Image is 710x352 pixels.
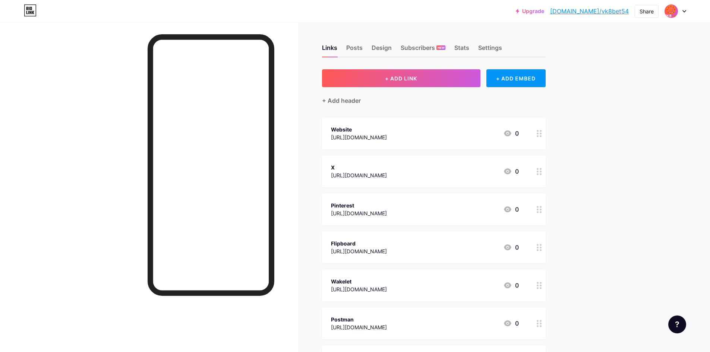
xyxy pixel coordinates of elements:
[503,319,519,328] div: 0
[486,69,546,87] div: + ADD EMBED
[401,43,445,57] div: Subscribers
[331,240,387,247] div: Flipboard
[346,43,363,57] div: Posts
[438,45,445,50] span: NEW
[331,247,387,255] div: [URL][DOMAIN_NAME]
[322,43,337,57] div: Links
[322,96,361,105] div: + Add header
[331,315,387,323] div: Postman
[331,202,387,209] div: Pinterest
[503,167,519,176] div: 0
[322,69,480,87] button: + ADD LINK
[503,281,519,290] div: 0
[550,7,629,16] a: [DOMAIN_NAME]/vk8bet54
[331,126,387,133] div: Website
[503,243,519,252] div: 0
[331,164,387,171] div: X
[331,323,387,331] div: [URL][DOMAIN_NAME]
[454,43,469,57] div: Stats
[331,285,387,293] div: [URL][DOMAIN_NAME]
[331,133,387,141] div: [URL][DOMAIN_NAME]
[331,171,387,179] div: [URL][DOMAIN_NAME]
[664,4,678,18] img: khoa pham
[385,75,417,82] span: + ADD LINK
[331,278,387,285] div: Wakelet
[331,209,387,217] div: [URL][DOMAIN_NAME]
[516,8,544,14] a: Upgrade
[503,129,519,138] div: 0
[640,7,654,15] div: Share
[503,205,519,214] div: 0
[372,43,392,57] div: Design
[478,43,502,57] div: Settings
